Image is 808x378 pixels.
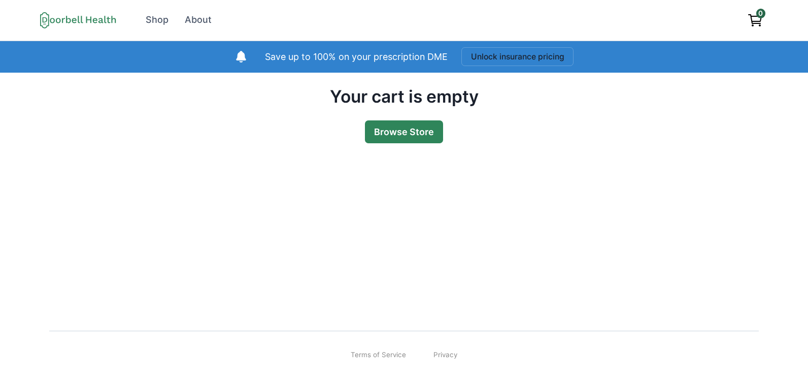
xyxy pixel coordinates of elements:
[178,9,218,31] a: About
[461,47,574,66] button: Unlock insurance pricing
[265,50,448,64] p: Save up to 100% on your prescription DME
[185,13,212,27] div: About
[756,9,765,18] span: 0
[139,9,176,31] a: Shop
[146,13,169,27] div: Shop
[351,350,406,360] a: Terms of Service
[330,86,479,107] h2: Your cart is empty
[365,120,443,143] a: Browse Store
[433,350,457,360] a: Privacy
[743,9,768,31] a: View cart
